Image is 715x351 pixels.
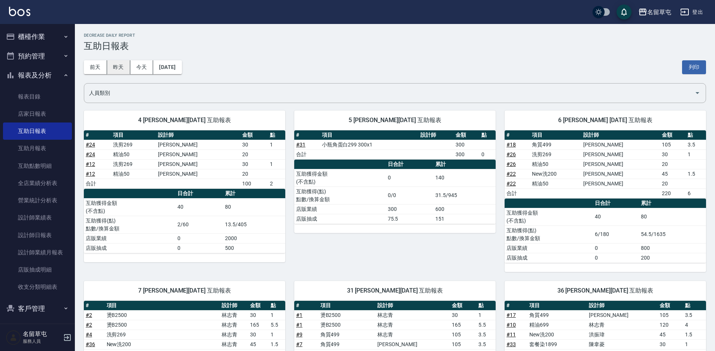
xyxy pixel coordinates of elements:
[658,310,683,320] td: 105
[477,330,496,339] td: 3.5
[93,117,276,124] span: 4 [PERSON_NAME][DATE] 互助報表
[84,233,176,243] td: 店販業績
[530,169,581,179] td: New洗200
[587,301,658,311] th: 設計師
[240,159,268,169] td: 30
[433,214,496,224] td: 151
[527,301,587,311] th: 項目
[527,320,587,330] td: 精油699
[86,332,92,338] a: #4
[248,330,269,339] td: 30
[86,171,95,177] a: #12
[617,4,632,19] button: save
[294,149,320,159] td: 合計
[386,169,433,187] td: 0
[587,339,658,349] td: 陳韋菱
[433,169,496,187] td: 140
[84,60,107,74] button: 前天
[581,149,660,159] td: [PERSON_NAME]
[105,301,220,311] th: 項目
[107,60,130,74] button: 昨天
[240,149,268,159] td: 20
[156,159,240,169] td: [PERSON_NAME]
[156,149,240,159] td: [PERSON_NAME]
[506,161,516,167] a: #26
[530,179,581,188] td: 精油50
[480,149,496,159] td: 0
[647,7,671,17] div: 名留草屯
[105,339,220,349] td: New洗200
[84,301,105,311] th: #
[450,301,477,311] th: 金額
[454,149,480,159] td: 300
[240,169,268,179] td: 20
[480,130,496,140] th: 點
[375,320,450,330] td: 林志青
[691,87,703,99] button: Open
[220,339,248,349] td: 林志青
[86,161,95,167] a: #12
[593,226,639,243] td: 6/180
[660,130,686,140] th: 金額
[593,208,639,226] td: 40
[86,322,92,328] a: #2
[506,322,516,328] a: #10
[220,310,248,320] td: 林志青
[3,140,72,157] a: 互助月報表
[220,320,248,330] td: 林志青
[3,278,72,296] a: 收支分類明細表
[223,216,285,233] td: 13.5/405
[658,330,683,339] td: 45
[86,142,95,148] a: #24
[450,320,477,330] td: 165
[111,140,156,149] td: 洗剪269
[111,159,156,169] td: 洗剪269
[639,253,706,263] td: 200
[3,46,72,66] button: 預約管理
[477,320,496,330] td: 5.5
[686,149,706,159] td: 1
[527,330,587,339] td: New洗200
[87,87,691,100] input: 人員名稱
[84,189,285,253] table: a dense table
[294,187,386,204] td: 互助獲得(點) 點數/換算金額
[153,60,182,74] button: [DATE]
[248,320,269,330] td: 165
[3,66,72,85] button: 報表及分析
[477,339,496,349] td: 3.5
[530,149,581,159] td: 洗剪269
[105,330,220,339] td: 洗剪269
[506,181,516,187] a: #22
[477,310,496,320] td: 1
[248,301,269,311] th: 金額
[686,188,706,198] td: 6
[639,199,706,208] th: 累計
[319,320,376,330] td: 燙B2500
[86,151,95,157] a: #24
[240,140,268,149] td: 30
[505,253,593,263] td: 店販抽成
[530,130,581,140] th: 項目
[506,332,516,338] a: #11
[375,310,450,320] td: 林志青
[477,301,496,311] th: 點
[505,130,530,140] th: #
[223,189,285,199] th: 累計
[506,341,516,347] a: #33
[223,233,285,243] td: 2000
[450,310,477,320] td: 30
[268,140,285,149] td: 1
[156,169,240,179] td: [PERSON_NAME]
[581,140,660,149] td: [PERSON_NAME]
[84,130,285,189] table: a dense table
[240,179,268,188] td: 100
[506,312,516,318] a: #17
[683,330,706,339] td: 1.5
[268,179,285,188] td: 2
[593,199,639,208] th: 日合計
[268,130,285,140] th: 點
[23,330,61,338] h5: 名留草屯
[296,142,305,148] a: #31
[454,130,480,140] th: 金額
[248,339,269,349] td: 45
